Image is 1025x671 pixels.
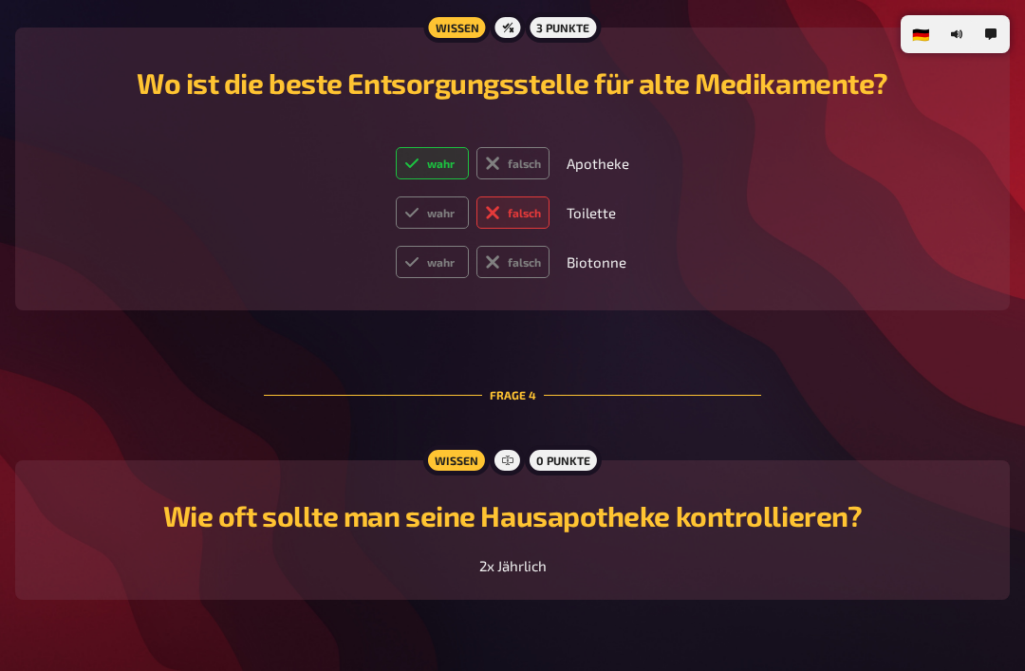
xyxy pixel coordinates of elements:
div: Wissen [423,445,490,475]
label: wahr [396,246,469,278]
label: falsch [476,246,550,278]
label: wahr [396,147,469,179]
label: falsch [476,147,550,179]
p: Apotheke [567,153,629,175]
h2: Wie oft sollte man seine Hausapotheke kontrollieren? [38,498,987,532]
label: wahr [396,196,469,229]
div: 3 Punkte [525,12,601,43]
div: Frage 4 [264,341,761,449]
li: 🇩🇪 [904,19,938,49]
p: Biotonne [567,252,629,273]
p: Toilette [567,202,629,224]
label: falsch [476,196,550,229]
div: Wissen [423,12,490,43]
div: 0 Punkte [525,445,602,475]
span: 2x Jährlich [479,557,547,574]
h2: Wo ist die beste Entsorgungsstelle für alte Medikamente? [38,65,987,100]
